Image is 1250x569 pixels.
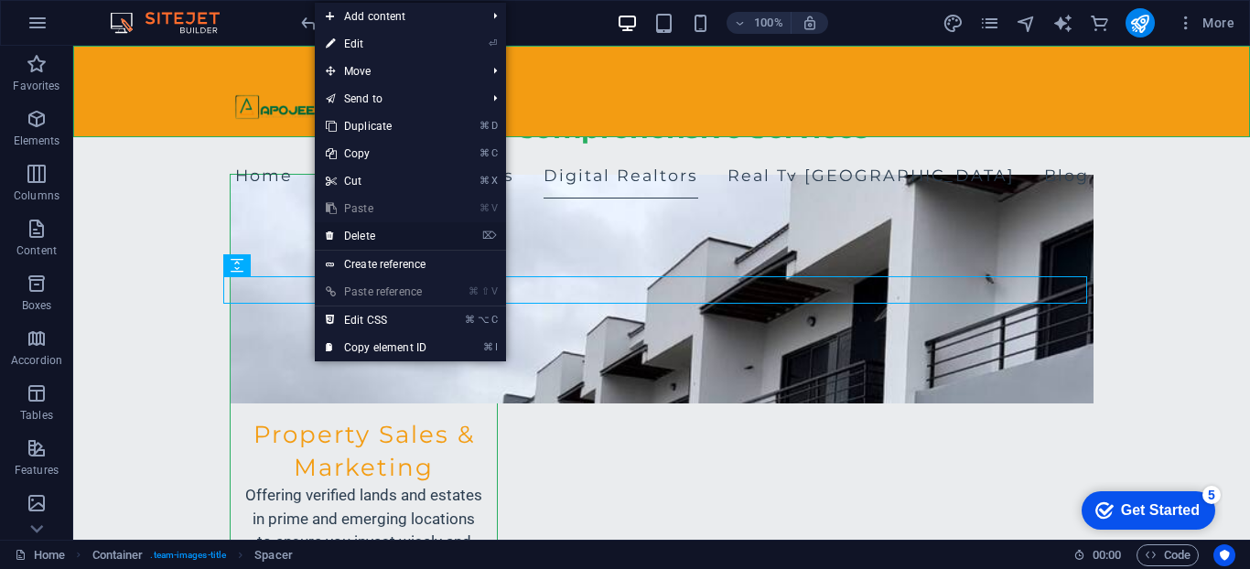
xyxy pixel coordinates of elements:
[73,46,1250,540] iframe: To enrich screen reader interactions, please activate Accessibility in Grammarly extension settings
[15,544,65,566] a: Click to cancel selection. Double-click to open Pages
[315,140,437,167] a: ⌘CCopy
[92,544,293,566] nav: breadcrumb
[254,544,293,566] span: Click to select. Double-click to edit
[469,285,479,297] i: ⌘
[491,314,497,326] i: C
[54,20,133,37] div: Get Started
[14,134,60,148] p: Elements
[480,147,490,159] i: ⌘
[13,79,59,93] p: Favorites
[315,251,506,278] a: Create reference
[315,58,479,85] span: Move
[1137,544,1199,566] button: Code
[478,314,490,326] i: ⌥
[489,38,497,49] i: ⏎
[491,285,497,297] i: V
[315,334,437,361] a: ⌘ICopy element ID
[22,298,52,313] p: Boxes
[14,188,59,203] p: Columns
[315,306,437,334] a: ⌘⌥CEdit CSS
[481,285,490,297] i: ⇧
[1093,544,1121,566] span: 00 00
[315,167,437,195] a: ⌘XCut
[16,243,57,258] p: Content
[315,30,437,58] a: ⏎Edit
[483,341,493,353] i: ⌘
[491,120,497,132] i: D
[315,278,437,306] a: ⌘⇧VPaste reference
[315,195,437,222] a: ⌘VPaste
[480,175,490,187] i: ⌘
[135,4,154,22] div: 5
[465,314,475,326] i: ⌘
[150,544,226,566] span: . team-images-title
[92,544,144,566] span: Click to select. Double-click to edit
[315,222,437,250] a: ⌦Delete
[15,463,59,478] p: Features
[491,202,497,214] i: V
[480,202,490,214] i: ⌘
[1177,14,1234,32] span: More
[315,3,479,30] span: Add content
[491,147,497,159] i: C
[1105,548,1108,562] span: :
[315,85,479,113] a: Send to
[15,9,148,48] div: Get Started 5 items remaining, 0% complete
[1169,8,1242,38] button: More
[11,353,62,368] p: Accordion
[1145,544,1191,566] span: Code
[1073,544,1122,566] h6: Session time
[495,341,497,353] i: I
[482,230,497,242] i: ⌦
[480,120,490,132] i: ⌘
[1213,544,1235,566] button: Usercentrics
[20,408,53,423] p: Tables
[491,175,497,187] i: X
[315,113,437,140] a: ⌘DDuplicate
